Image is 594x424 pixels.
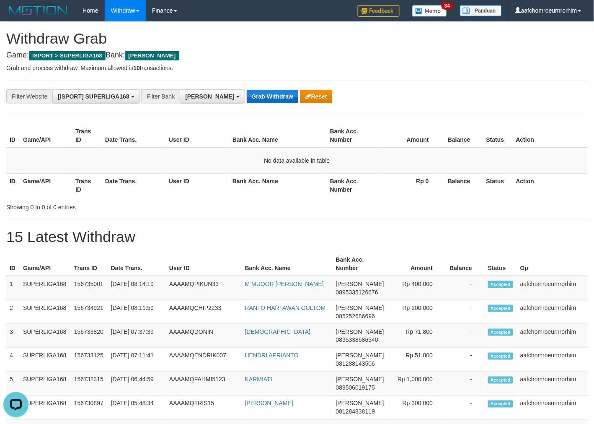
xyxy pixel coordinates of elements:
[442,173,483,197] th: Balance
[20,372,71,396] td: SUPERLIGA168
[336,400,384,407] span: [PERSON_NAME]
[6,372,20,396] td: 5
[20,124,72,148] th: Game/API
[166,348,242,372] td: AAAAMQENDRIK007
[387,276,445,300] td: Rp 400,000
[71,300,108,324] td: 156734921
[165,173,229,197] th: User ID
[336,281,384,287] span: [PERSON_NAME]
[387,372,445,396] td: Rp 1,000,000
[71,276,108,300] td: 156735001
[166,300,242,324] td: AAAAMQCHIP2233
[445,372,485,396] td: -
[327,124,379,148] th: Bank Acc. Number
[6,124,20,148] th: ID
[387,396,445,420] td: Rp 300,000
[488,401,513,408] span: Accepted
[108,348,166,372] td: [DATE] 07:11:41
[6,89,52,104] div: Filter Website
[412,5,447,17] img: Button%20Memo.svg
[6,30,588,47] h1: Withdraw Grab
[185,93,234,100] span: [PERSON_NAME]
[488,377,513,384] span: Accepted
[229,173,327,197] th: Bank Acc. Name
[387,348,445,372] td: Rp 51,000
[133,65,140,71] strong: 10
[20,276,71,300] td: SUPERLIGA168
[488,305,513,312] span: Accepted
[336,313,375,320] span: Copy 085252686696 to clipboard
[72,124,102,148] th: Trans ID
[29,51,106,60] span: ISPORT > SUPERLIGA168
[166,324,242,348] td: AAAAMQDONIN
[71,372,108,396] td: 156732315
[3,3,28,29] button: Open LiveChat chat widget
[488,329,513,336] span: Accepted
[20,348,71,372] td: SUPERLIGA168
[166,372,242,396] td: AAAAMQFAHMI5123
[336,352,384,359] span: [PERSON_NAME]
[517,300,588,324] td: aafchomroeurnrorhim
[336,385,375,391] span: Copy 089506019175 to clipboard
[141,89,180,104] div: Filter Bank
[445,324,485,348] td: -
[445,300,485,324] td: -
[6,252,20,276] th: ID
[445,252,485,276] th: Balance
[460,5,502,16] img: panduan.png
[165,124,229,148] th: User ID
[6,348,20,372] td: 4
[336,361,375,367] span: Copy 081288143506 to clipboard
[336,304,384,311] span: [PERSON_NAME]
[336,328,384,335] span: [PERSON_NAME]
[72,173,102,197] th: Trans ID
[102,124,165,148] th: Date Trans.
[336,408,375,415] span: Copy 081284838119 to clipboard
[245,328,311,335] a: [DEMOGRAPHIC_DATA]
[6,229,588,245] h1: 15 Latest Withdraw
[108,324,166,348] td: [DATE] 07:37:39
[71,348,108,372] td: 156733125
[445,276,485,300] td: -
[442,2,453,10] span: 34
[245,352,299,359] a: HENDRI APRIANTO
[6,64,588,72] p: Grab and process withdraw. Maximum allowed is transactions.
[20,252,71,276] th: Game/API
[379,124,442,148] th: Amount
[71,252,108,276] th: Trans ID
[517,252,588,276] th: Op
[180,89,245,104] button: [PERSON_NAME]
[6,276,20,300] td: 1
[6,4,70,17] img: MOTION_logo.png
[71,396,108,420] td: 156730897
[387,300,445,324] td: Rp 200,000
[483,173,513,197] th: Status
[20,396,71,420] td: SUPERLIGA168
[483,124,513,148] th: Status
[336,376,384,383] span: [PERSON_NAME]
[379,173,442,197] th: Rp 0
[20,300,71,324] td: SUPERLIGA168
[336,337,378,343] span: Copy 0895338686540 to clipboard
[242,252,333,276] th: Bank Acc. Name
[229,124,327,148] th: Bank Acc. Name
[333,252,387,276] th: Bank Acc. Number
[517,324,588,348] td: aafchomroeurnrorhim
[445,348,485,372] td: -
[488,353,513,360] span: Accepted
[517,276,588,300] td: aafchomroeurnrorhim
[445,396,485,420] td: -
[358,5,400,17] img: Feedback.jpg
[102,173,165,197] th: Date Trans.
[108,396,166,420] td: [DATE] 05:48:34
[485,252,517,276] th: Status
[58,93,129,100] span: [ISPORT] SUPERLIGA168
[108,300,166,324] td: [DATE] 08:11:59
[517,396,588,420] td: aafchomroeurnrorhim
[108,252,166,276] th: Date Trans.
[387,324,445,348] td: Rp 71,800
[6,300,20,324] td: 2
[166,252,242,276] th: User ID
[336,289,378,296] span: Copy 0895335126676 to clipboard
[6,173,20,197] th: ID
